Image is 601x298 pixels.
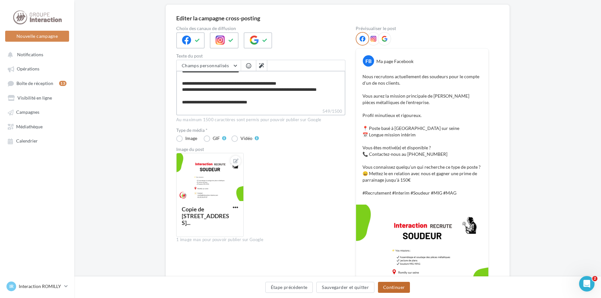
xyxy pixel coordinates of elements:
label: Type de média * [176,128,345,133]
a: Opérations [4,63,70,74]
div: Prévisualiser le post [356,26,489,31]
span: Médiathèque [16,124,43,129]
label: Texte du post [176,54,345,58]
span: 2 [592,276,597,281]
button: Continuer [378,282,410,293]
button: Nouvelle campagne [5,31,69,42]
span: Visibilité en ligne [17,95,52,101]
div: 13 [59,81,66,86]
a: Calendrier [4,135,70,146]
div: Au maximum 1500 caractères sont permis pour pouvoir publier sur Google [176,117,345,123]
div: Copie de [STREET_ADDRESS]... [182,206,229,226]
a: Boîte de réception13 [4,77,70,89]
p: Interaction ROMILLY [19,283,62,290]
div: GIF [213,136,220,141]
span: Champs personnalisés [182,63,229,68]
span: IR [9,283,14,290]
a: IR Interaction ROMILLY [5,280,69,293]
div: Vidéo [240,136,252,141]
div: Editer la campagne cross-posting [176,15,260,21]
span: Opérations [17,66,39,72]
a: Visibilité en ligne [4,92,70,103]
button: Champs personnalisés [177,60,241,71]
a: Campagnes [4,106,70,118]
div: Image du post [176,147,345,152]
button: Étape précédente [265,282,313,293]
p: Nous recrutons actuellement des soudeurs pour le compte d'un de nos clients. Vous aurez la missio... [362,73,482,196]
div: Image [185,136,197,141]
div: FB [363,55,374,67]
span: Boîte de réception [16,80,53,86]
div: Ma page Facebook [376,58,413,65]
label: 549/1500 [176,108,345,115]
span: Notifications [17,52,43,57]
button: Sauvegarder et quitter [316,282,374,293]
button: Notifications [4,48,68,60]
iframe: Intercom live chat [579,276,595,292]
span: Calendrier [16,138,38,144]
label: Choix des canaux de diffusion [176,26,345,31]
div: 1 image max pour pouvoir publier sur Google [176,237,345,243]
span: Campagnes [16,110,39,115]
a: Médiathèque [4,121,70,132]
